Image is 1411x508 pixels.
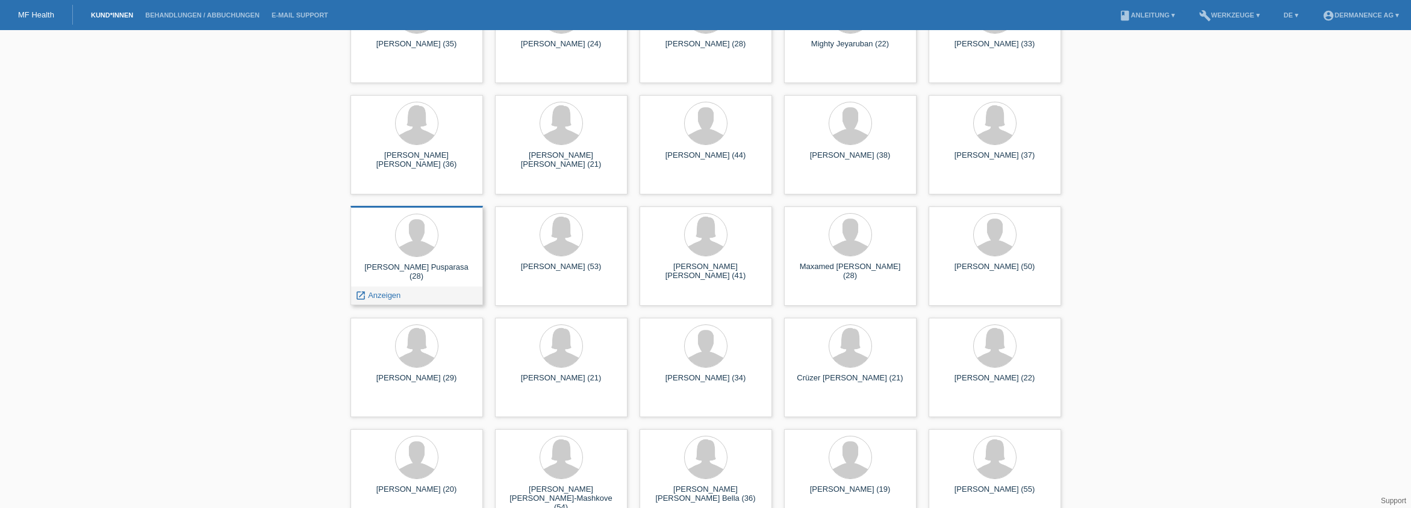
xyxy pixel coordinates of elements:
[1278,11,1304,19] a: DE ▾
[1193,11,1266,19] a: buildWerkzeuge ▾
[360,150,473,170] div: [PERSON_NAME] [PERSON_NAME] (36)
[1199,10,1211,22] i: build
[266,11,334,19] a: E-Mail Support
[649,373,762,392] div: [PERSON_NAME] (34)
[1316,11,1405,19] a: account_circleDermanence AG ▾
[139,11,266,19] a: Behandlungen / Abbuchungen
[794,262,907,281] div: Maxamed [PERSON_NAME] (28)
[1113,11,1181,19] a: bookAnleitung ▾
[505,39,618,58] div: [PERSON_NAME] (24)
[649,262,762,281] div: [PERSON_NAME] [PERSON_NAME] (41)
[360,373,473,392] div: [PERSON_NAME] (29)
[649,485,762,504] div: [PERSON_NAME] [PERSON_NAME] Bella (36)
[1119,10,1131,22] i: book
[355,290,366,301] i: launch
[368,291,400,300] span: Anzeigen
[360,485,473,504] div: [PERSON_NAME] (20)
[1381,497,1406,505] a: Support
[85,11,139,19] a: Kund*innen
[649,39,762,58] div: [PERSON_NAME] (28)
[794,485,907,504] div: [PERSON_NAME] (19)
[18,10,54,19] a: MF Health
[360,262,473,282] div: [PERSON_NAME] Pusparasa (28)
[355,291,401,300] a: launch Anzeigen
[360,39,473,58] div: [PERSON_NAME] (35)
[505,262,618,281] div: [PERSON_NAME] (53)
[794,39,907,58] div: Mighty Jeyaruban (22)
[505,485,618,506] div: [PERSON_NAME] [PERSON_NAME]-Mashkove (54)
[505,150,618,170] div: [PERSON_NAME] [PERSON_NAME] (21)
[505,373,618,392] div: [PERSON_NAME] (21)
[794,373,907,392] div: Crüzer [PERSON_NAME] (21)
[1322,10,1335,22] i: account_circle
[938,39,1051,58] div: [PERSON_NAME] (33)
[938,262,1051,281] div: [PERSON_NAME] (50)
[794,150,907,170] div: [PERSON_NAME] (38)
[938,485,1051,504] div: [PERSON_NAME] (55)
[938,373,1051,392] div: [PERSON_NAME] (22)
[649,150,762,170] div: [PERSON_NAME] (44)
[938,150,1051,170] div: [PERSON_NAME] (37)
